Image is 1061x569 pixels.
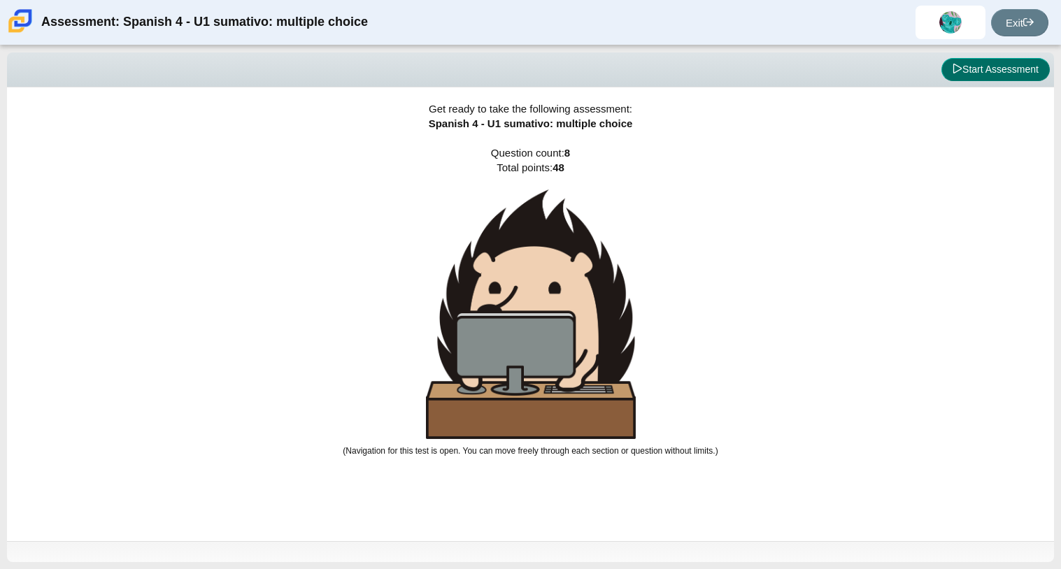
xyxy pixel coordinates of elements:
b: 8 [564,147,570,159]
span: Get ready to take the following assessment: [429,103,632,115]
small: (Navigation for this test is open. You can move freely through each section or question without l... [343,446,718,456]
span: Spanish 4 - U1 sumativo: multiple choice [429,117,633,129]
a: Exit [991,9,1048,36]
button: Start Assessment [941,58,1050,82]
img: kimberly.suarez.J3ig6a [939,11,962,34]
span: Question count: Total points: [343,147,718,456]
img: hedgehog-behind-computer-large.png [426,189,636,439]
a: Carmen School of Science & Technology [6,26,35,38]
div: Assessment: Spanish 4 - U1 sumativo: multiple choice [41,6,368,39]
b: 48 [553,161,564,173]
img: Carmen School of Science & Technology [6,6,35,36]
